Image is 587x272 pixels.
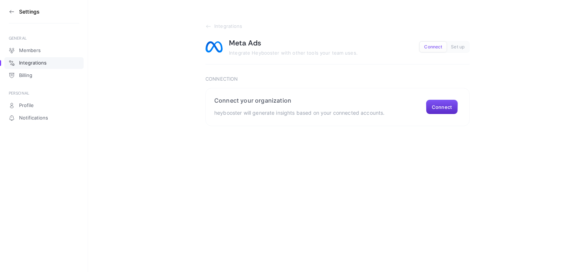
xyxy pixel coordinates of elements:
[446,42,469,52] button: Set up
[424,44,442,50] span: Connect
[214,109,384,117] p: heybooster will generate insights based on your connected accounts.
[19,48,41,54] span: Members
[9,90,79,96] div: PERSONAL
[451,44,464,50] span: Set up
[4,112,84,124] a: Notifications
[229,50,358,56] span: Integrate Heybooster with other tools your team uses.
[426,100,458,114] button: Connect
[229,38,262,48] h1: Meta Ads
[214,23,243,29] span: Integrations
[4,70,84,81] a: Billing
[19,103,34,109] span: Profile
[4,45,84,56] a: Members
[9,35,79,41] div: GENERAL
[19,9,40,15] h3: Settings
[205,76,470,82] h3: Connection
[420,42,446,52] button: Connect
[4,57,84,69] a: Integrations
[19,73,32,78] span: Billing
[214,97,384,104] h2: Connect your organization
[4,100,84,111] a: Profile
[205,23,470,29] a: Integrations
[19,60,47,66] span: Integrations
[19,115,48,121] span: Notifications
